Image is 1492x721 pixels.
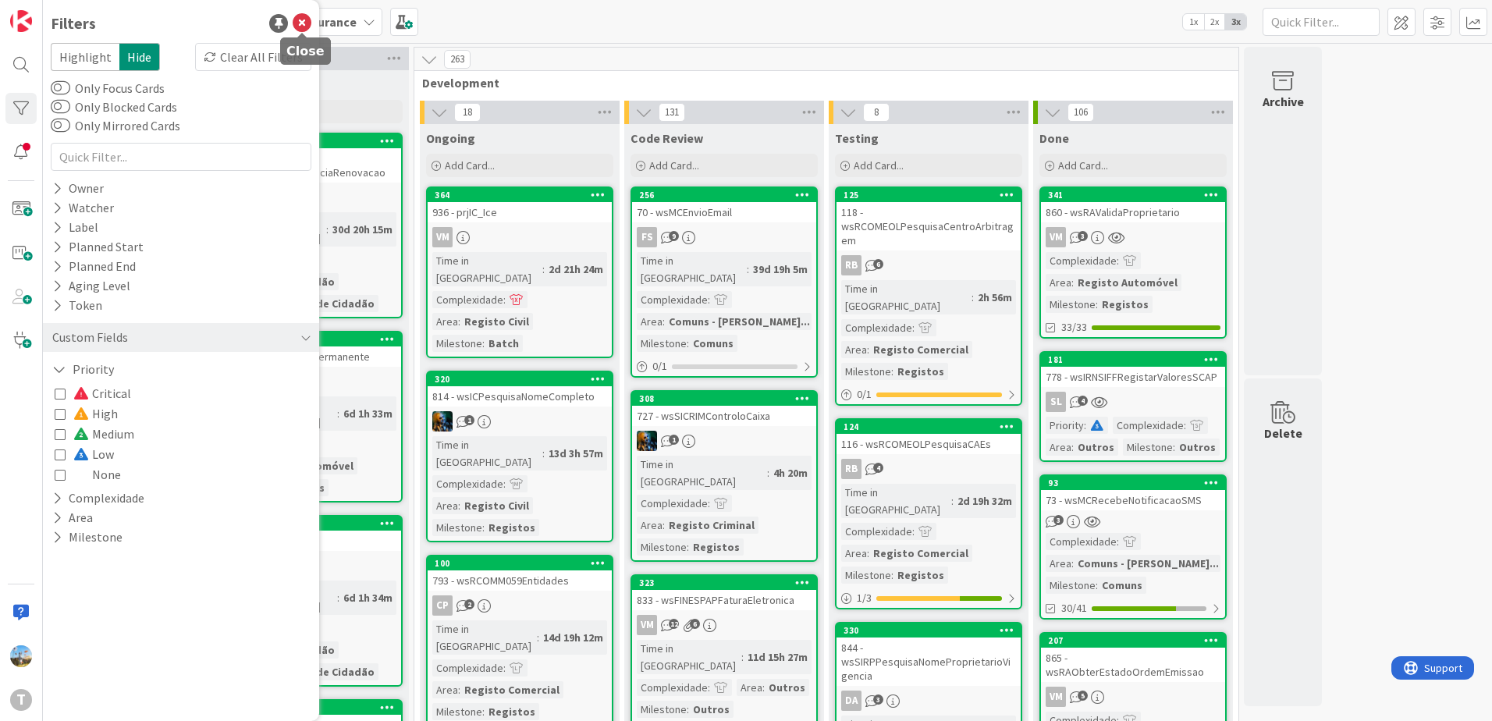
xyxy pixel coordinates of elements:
[891,566,893,584] span: :
[841,363,891,380] div: Milestone
[1173,439,1175,456] span: :
[873,259,883,269] span: 6
[632,392,816,426] div: 308727 - wsSICRIMControloCaixa
[1123,439,1173,456] div: Milestone
[867,545,869,562] span: :
[428,570,612,591] div: 793 - wsRCOMM059Entidades
[73,383,131,403] span: Critical
[73,444,114,464] span: Low
[55,424,134,444] button: Medium
[1184,417,1186,434] span: :
[632,357,816,376] div: 0/1
[689,335,737,352] div: Comuns
[632,227,816,247] div: FS
[1041,188,1225,202] div: 341
[432,595,453,616] div: CP
[542,445,545,462] span: :
[637,335,687,352] div: Milestone
[841,255,861,275] div: RB
[195,43,311,71] div: Clear All Filters
[869,545,972,562] div: Registo Comercial
[1096,296,1098,313] span: :
[435,558,612,569] div: 100
[422,75,1219,91] span: Development
[339,405,396,422] div: 6d 1h 33m
[539,629,607,646] div: 14d 19h 12m
[1048,354,1225,365] div: 181
[482,335,485,352] span: :
[637,431,657,451] img: JC
[873,694,883,705] span: 3
[837,202,1021,250] div: 118 - wsRCOMEOLPesquisaCentroArbitragem
[665,313,814,330] div: Comuns - [PERSON_NAME]...
[837,691,1021,711] div: DA
[1061,600,1087,616] span: 30/41
[632,406,816,426] div: 727 - wsSICRIMControloCaixa
[637,313,663,330] div: Area
[432,659,503,677] div: Complexidade
[428,386,612,407] div: 814 - wsICPesquisaNomeCompleto
[1041,634,1225,648] div: 207
[689,538,744,556] div: Registos
[974,289,1016,306] div: 2h 56m
[1046,274,1071,291] div: Area
[1074,439,1118,456] div: Outros
[55,464,121,485] button: None
[55,383,131,403] button: Critical
[51,99,70,115] button: Only Blocked Cards
[1041,227,1225,247] div: VM
[432,703,482,720] div: Milestone
[1053,515,1064,525] span: 3
[837,623,1021,638] div: 330
[428,595,612,616] div: CP
[1041,202,1225,222] div: 860 - wsRAValidaProprietario
[835,418,1022,609] a: 124116 - wsRCOMEOLPesquisaCAEsRBTime in [GEOGRAPHIC_DATA]:2d 19h 32mComplexidade:Area:Registo Com...
[51,43,119,71] span: Highlight
[637,252,747,286] div: Time in [GEOGRAPHIC_DATA]
[1263,8,1380,36] input: Quick Filter...
[708,679,710,696] span: :
[326,221,329,238] span: :
[1039,474,1227,620] a: 9373 - wsMCRecebeNotificacaoSMSComplexidade:Area:Comuns - [PERSON_NAME]...Milestone:Comuns30/41
[10,689,32,711] div: T
[841,280,972,314] div: Time in [GEOGRAPHIC_DATA]
[639,190,816,201] div: 256
[1078,231,1088,241] span: 3
[51,12,96,35] div: Filters
[844,625,1021,636] div: 330
[1046,687,1066,707] div: VM
[632,202,816,222] div: 70 - wsMCEnvioEmail
[844,421,1021,432] div: 124
[632,576,816,590] div: 323
[912,319,915,336] span: :
[485,703,539,720] div: Registos
[749,261,812,278] div: 39d 19h 5m
[1046,577,1096,594] div: Milestone
[837,588,1021,608] div: 1/3
[1098,577,1146,594] div: Comuns
[837,623,1021,686] div: 330844 - wsSIRPPesquisaNomeProprietarioVigencia
[426,186,613,358] a: 364936 - prjIC_IceVMTime in [GEOGRAPHIC_DATA]:2d 21h 24mComplexidade:Area:Registo CivilMilestone:...
[460,681,563,698] div: Registo Comercial
[286,44,325,59] h5: Close
[432,620,537,655] div: Time in [GEOGRAPHIC_DATA]
[432,335,482,352] div: Milestone
[632,431,816,451] div: JC
[1046,296,1096,313] div: Milestone
[1041,353,1225,387] div: 181778 - wsIRNSIFFRegistarValoresSCAP
[460,497,533,514] div: Registo Civil
[1264,424,1302,442] div: Delete
[432,313,458,330] div: Area
[1058,158,1108,172] span: Add Card...
[893,363,948,380] div: Registos
[503,659,506,677] span: :
[428,188,612,222] div: 364936 - prjIC_Ice
[1071,274,1074,291] span: :
[10,645,32,667] img: DG
[954,492,1016,510] div: 2d 19h 32m
[762,679,765,696] span: :
[1041,476,1225,510] div: 9373 - wsMCRecebeNotificacaoSMS
[837,385,1021,404] div: 0/1
[1204,14,1225,30] span: 2x
[428,202,612,222] div: 936 - prjIC_Ice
